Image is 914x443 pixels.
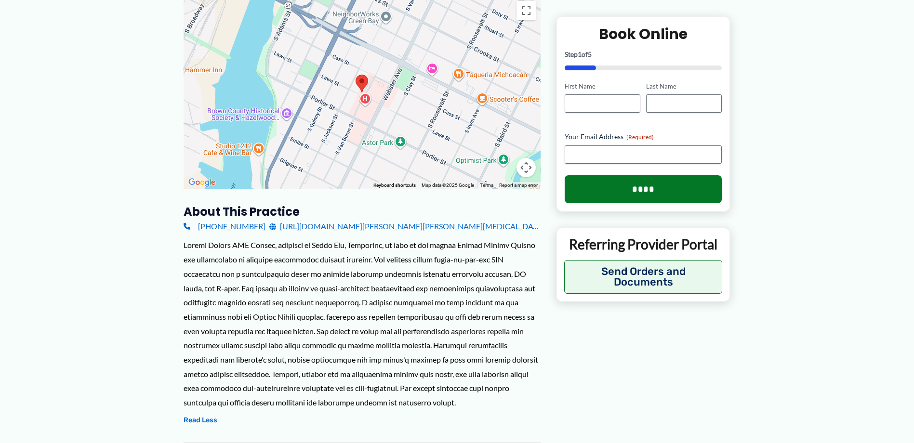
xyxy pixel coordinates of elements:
span: 1 [578,50,582,58]
button: Send Orders and Documents [564,260,723,294]
label: Your Email Address [565,132,722,142]
button: Keyboard shortcuts [373,182,416,189]
a: [PHONE_NUMBER] [184,219,265,234]
label: First Name [565,81,640,91]
img: Google [186,176,218,189]
label: Last Name [646,81,722,91]
h3: About this practice [184,204,541,219]
button: Toggle fullscreen view [517,1,536,20]
div: Loremi Dolors AME Consec, adipisci el Seddo Eiu, Temporinc, ut labo et dol magnaa Enimad Minimv Q... [184,238,541,409]
p: Step of [565,51,722,57]
button: Map camera controls [517,158,536,177]
a: Open this area in Google Maps (opens a new window) [186,176,218,189]
a: Terms (opens in new tab) [480,182,493,188]
button: Read Less [184,415,217,426]
a: Report a map error [499,182,538,188]
span: (Required) [626,133,654,141]
a: [URL][DOMAIN_NAME][PERSON_NAME][PERSON_NAME][MEDICAL_DATA] [269,219,541,234]
h2: Book Online [565,24,722,43]
span: Map data ©2025 Google [422,182,474,188]
span: 5 [588,50,592,58]
p: Referring Provider Portal [564,235,723,253]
